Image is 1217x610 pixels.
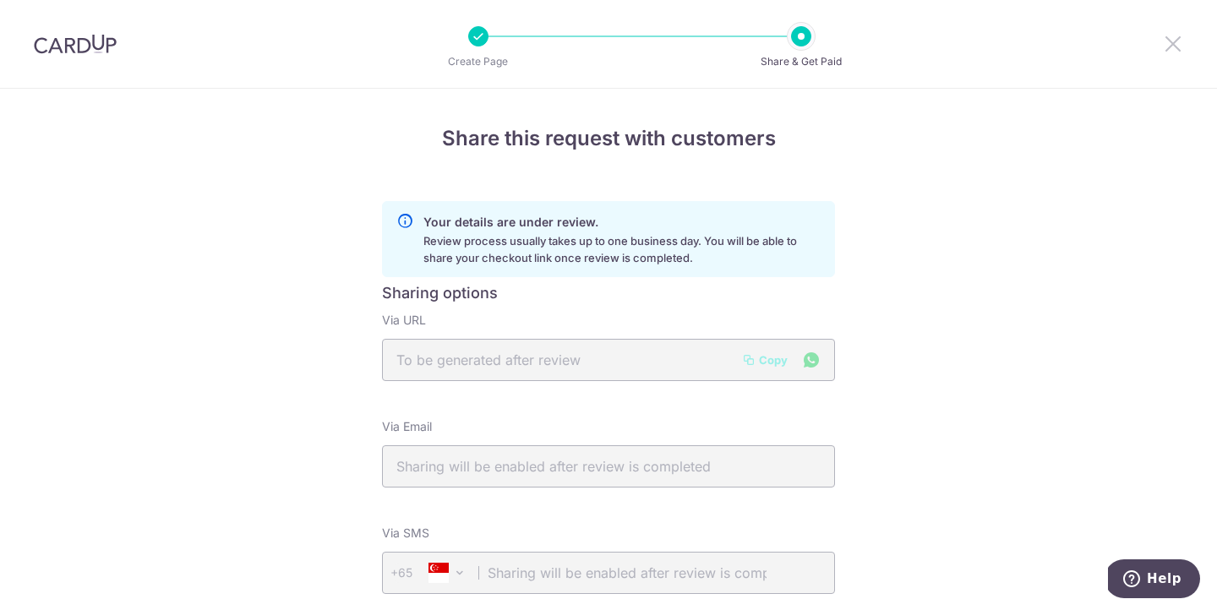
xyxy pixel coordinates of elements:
p: Your details are under review. [423,212,821,232]
input: To be generated after review [382,339,835,381]
h6: Sharing options [382,284,835,303]
span: +65 [396,563,436,583]
label: Via URL [382,312,426,329]
input: Sharing will be enabled after review is completed [382,445,835,487]
img: CardUp [34,34,117,54]
p: Share & Get Paid [739,53,864,70]
iframe: Opens a widget where you can find more information [1108,559,1200,602]
p: Review process usually takes up to one business day. You will be able to share your checkout link... [423,232,821,266]
label: Via Email [382,418,432,435]
input: Sharing will be enabled after review is completed [382,552,835,594]
h4: Share this request with customers [382,123,835,154]
p: Create Page [416,53,541,70]
label: Via SMS [382,525,429,542]
span: +65 [390,563,436,583]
